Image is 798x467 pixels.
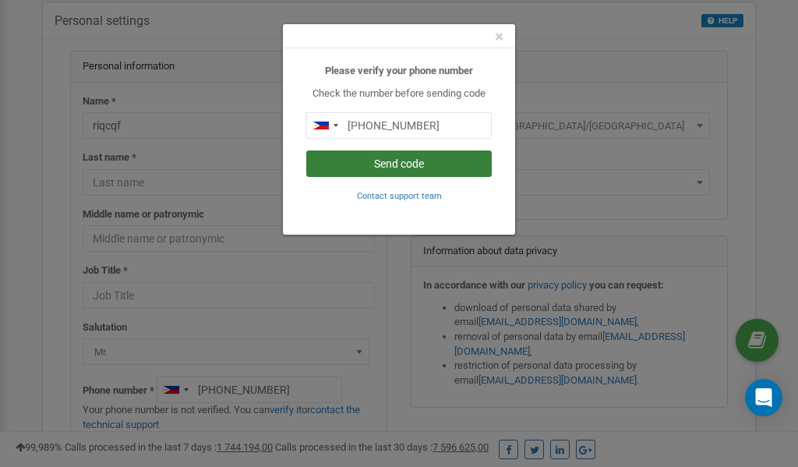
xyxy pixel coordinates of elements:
[306,150,492,177] button: Send code
[307,113,343,138] div: Telephone country code
[357,191,442,201] small: Contact support team
[357,189,442,201] a: Contact support team
[495,27,503,46] span: ×
[306,112,492,139] input: 0905 123 4567
[745,379,782,416] div: Open Intercom Messenger
[306,87,492,101] p: Check the number before sending code
[495,29,503,45] button: Close
[325,65,473,76] b: Please verify your phone number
